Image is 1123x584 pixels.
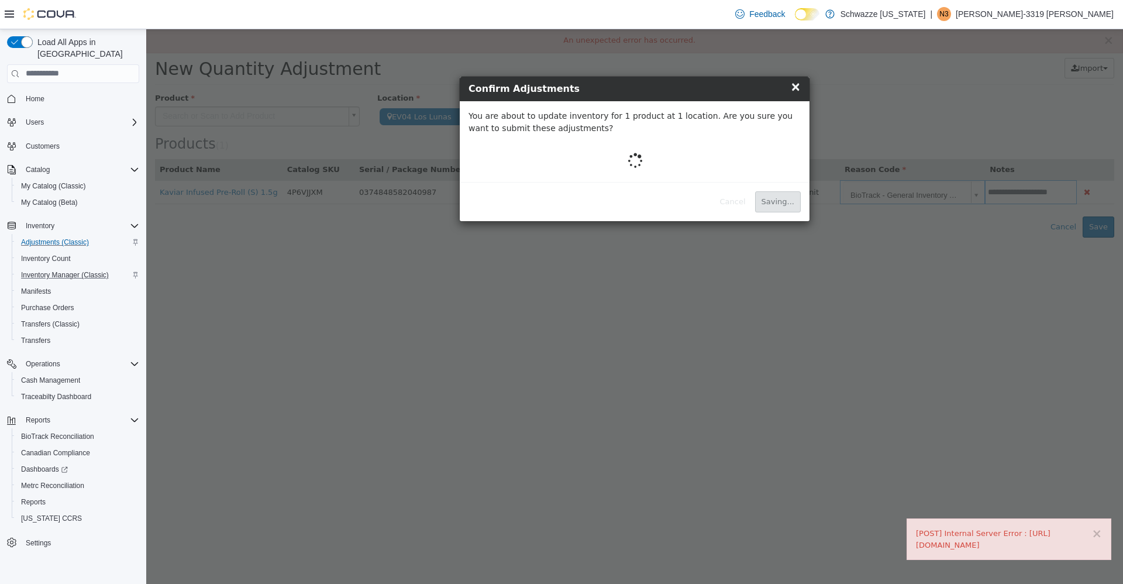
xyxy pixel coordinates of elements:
[16,462,73,476] a: Dashboards
[16,390,139,404] span: Traceabilty Dashboard
[12,283,144,300] button: Manifests
[21,163,54,177] button: Catalog
[937,7,951,21] div: Noe-3319 Gonzales
[26,359,60,369] span: Operations
[12,445,144,461] button: Canadian Compliance
[12,178,144,194] button: My Catalog (Classic)
[16,446,95,460] a: Canadian Compliance
[16,301,79,315] a: Purchase Orders
[21,514,82,523] span: [US_STATE] CCRS
[945,499,956,511] button: ×
[16,334,139,348] span: Transfers
[12,494,144,510] button: Reports
[16,373,85,387] a: Cash Management
[16,179,91,193] a: My Catalog (Classic)
[749,8,785,20] span: Feedback
[21,536,56,550] a: Settings
[956,7,1114,21] p: [PERSON_NAME]-3319 [PERSON_NAME]
[16,179,139,193] span: My Catalog (Classic)
[16,511,87,525] a: [US_STATE] CCRS
[16,252,139,266] span: Inventory Count
[12,250,144,267] button: Inventory Count
[644,50,654,64] span: ×
[21,448,90,458] span: Canadian Compliance
[21,376,80,385] span: Cash Management
[16,511,139,525] span: Washington CCRS
[21,238,89,247] span: Adjustments (Classic)
[21,481,84,490] span: Metrc Reconciliation
[12,477,144,494] button: Metrc Reconciliation
[2,162,144,178] button: Catalog
[2,90,144,107] button: Home
[26,538,51,548] span: Settings
[939,7,948,21] span: N3
[21,497,46,507] span: Reports
[12,332,144,349] button: Transfers
[16,268,113,282] a: Inventory Manager (Classic)
[2,534,144,551] button: Settings
[16,268,139,282] span: Inventory Manager (Classic)
[26,118,44,127] span: Users
[12,267,144,283] button: Inventory Manager (Classic)
[12,372,144,389] button: Cash Management
[930,7,932,21] p: |
[16,495,50,509] a: Reports
[26,165,50,174] span: Catalog
[26,415,50,425] span: Reports
[16,317,139,331] span: Transfers (Classic)
[16,462,139,476] span: Dashboards
[21,115,49,129] button: Users
[21,139,139,153] span: Customers
[16,195,82,209] a: My Catalog (Beta)
[16,235,139,249] span: Adjustments (Classic)
[16,252,75,266] a: Inventory Count
[21,163,139,177] span: Catalog
[21,92,49,106] a: Home
[21,287,51,296] span: Manifests
[12,234,144,250] button: Adjustments (Classic)
[21,139,64,153] a: Customers
[21,115,139,129] span: Users
[21,320,80,329] span: Transfers (Classic)
[23,8,76,20] img: Cova
[322,81,654,105] p: You are about to update inventory for 1 product at 1 location. Are you sure you want to submit th...
[21,392,91,401] span: Traceabilty Dashboard
[16,195,139,209] span: My Catalog (Beta)
[26,142,60,151] span: Customers
[16,284,139,298] span: Manifests
[322,53,654,67] h4: Confirm Adjustments
[567,162,606,183] button: Cancel
[2,138,144,154] button: Customers
[795,8,819,20] input: Dark Mode
[16,235,94,249] a: Adjustments (Classic)
[21,357,65,371] button: Operations
[21,357,139,371] span: Operations
[16,446,139,460] span: Canadian Compliance
[12,461,144,477] a: Dashboards
[16,495,139,509] span: Reports
[16,284,56,298] a: Manifests
[21,270,109,280] span: Inventory Manager (Classic)
[2,114,144,130] button: Users
[26,94,44,104] span: Home
[16,373,139,387] span: Cash Management
[21,219,59,233] button: Inventory
[12,316,144,332] button: Transfers (Classic)
[21,219,139,233] span: Inventory
[21,336,50,345] span: Transfers
[16,430,139,444] span: BioTrack Reconciliation
[12,300,144,316] button: Purchase Orders
[16,479,139,493] span: Metrc Reconciliation
[840,7,926,21] p: Schwazze [US_STATE]
[21,432,94,441] span: BioTrack Reconciliation
[21,413,139,427] span: Reports
[21,413,55,427] button: Reports
[21,535,139,549] span: Settings
[16,317,84,331] a: Transfers (Classic)
[12,510,144,527] button: [US_STATE] CCRS
[7,85,139,582] nav: Complex example
[21,181,86,191] span: My Catalog (Classic)
[16,334,55,348] a: Transfers
[770,499,956,521] div: [POST] Internal Server Error : [URL][DOMAIN_NAME]
[21,91,139,106] span: Home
